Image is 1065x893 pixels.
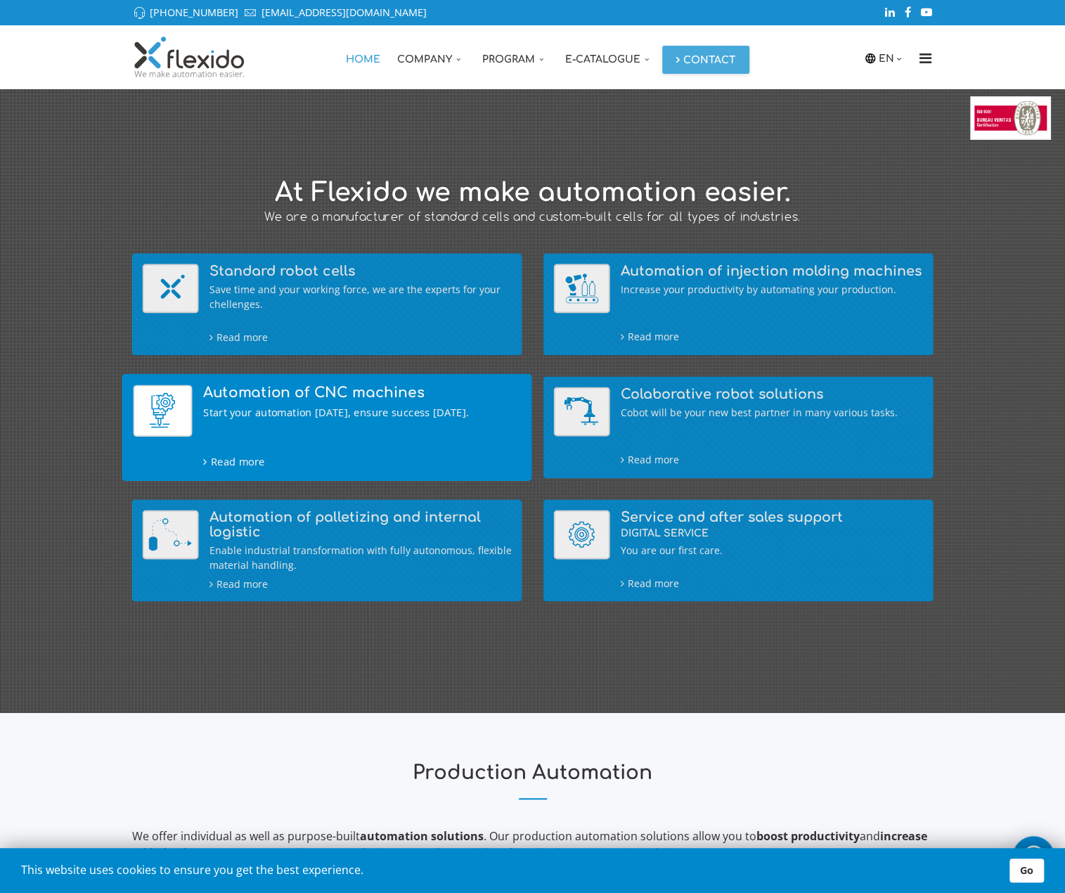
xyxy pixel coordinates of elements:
[621,510,923,539] h4: Service and after sales support
[203,404,521,420] div: Start your automation [DATE], ensure success [DATE].
[209,510,512,539] h4: Automation of palletizing and internal logistic
[132,828,927,861] strong: increase added value
[474,25,557,89] a: Program
[621,575,923,591] div: Read more
[864,52,877,65] img: icon-laguage.svg
[557,25,662,89] a: E-catalogue
[915,51,937,65] i: Menu
[970,96,1051,140] img: Bureau Veritas Certification
[209,576,512,591] div: Read more
[554,264,923,344] a: Automation of injection molding machines Automation of injection molding machines Increase your p...
[132,828,934,861] p: We offer individual as well as purpose-built . Our production automation solutions allow you to a...
[209,543,512,572] div: Enable industrial transformation with fully autonomous, flexible material handling.
[621,264,923,278] h4: Automation of injection molding machines
[554,510,923,591] a: Service and after sales support (DIGITAL SERVICE) Service and after sales supportDIGITAL SERVICE ...
[662,46,749,74] a: Contact
[621,282,923,297] div: Increase your productivity by automating your production.
[133,385,192,437] img: Automation of CNC machines
[756,828,860,844] strong: boost productivity
[879,51,905,66] a: EN
[360,828,484,844] strong: automation solutions
[132,762,934,799] h2: Production Automation
[209,264,512,278] h4: Standard robot cells
[554,387,923,467] a: Colaborative robot solutions Colaborative robot solutions Cobot will be your new best partner in ...
[143,264,199,313] img: Standard robot cells
[915,25,937,89] a: Menu
[143,510,512,591] a: Automation of palletizing and internal logistic Automation of palletizing and internal logistic E...
[203,385,521,400] h4: Automation of CNC machines
[621,387,923,401] h4: Colaborative robot solutions
[143,510,199,559] img: Automation of palletizing and internal logistic
[621,528,709,539] span: DIGITAL SERVICE
[621,451,923,467] div: Read more
[143,264,512,345] a: Standard robot cells Standard robot cells Save time and your working force, we are the experts fo...
[1019,843,1047,870] img: whatsapp_icon_white.svg
[554,387,610,436] img: Colaborative robot solutions
[337,25,389,89] a: Home
[209,329,512,345] div: Read more
[203,453,521,469] div: Read more
[621,543,923,558] div: You are our first care.
[262,6,427,19] a: [EMAIL_ADDRESS][DOMAIN_NAME]
[389,25,474,89] a: Company
[1009,859,1044,882] a: Go
[150,6,238,19] a: [PHONE_NUMBER]
[209,282,512,311] div: Save time and your working force, we are the experts for your chellenges.
[554,510,610,559] img: Service and after sales support (DIGITAL SERVICE)
[133,385,520,469] a: Automation of CNC machines Automation of CNC machines Start your automation [DATE], ensure succes...
[621,328,923,344] div: Read more
[132,36,247,78] img: Flexido, d.o.o.
[554,264,610,313] img: Automation of injection molding machines
[621,405,923,420] div: Cobot will be your new best partner in many various tasks.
